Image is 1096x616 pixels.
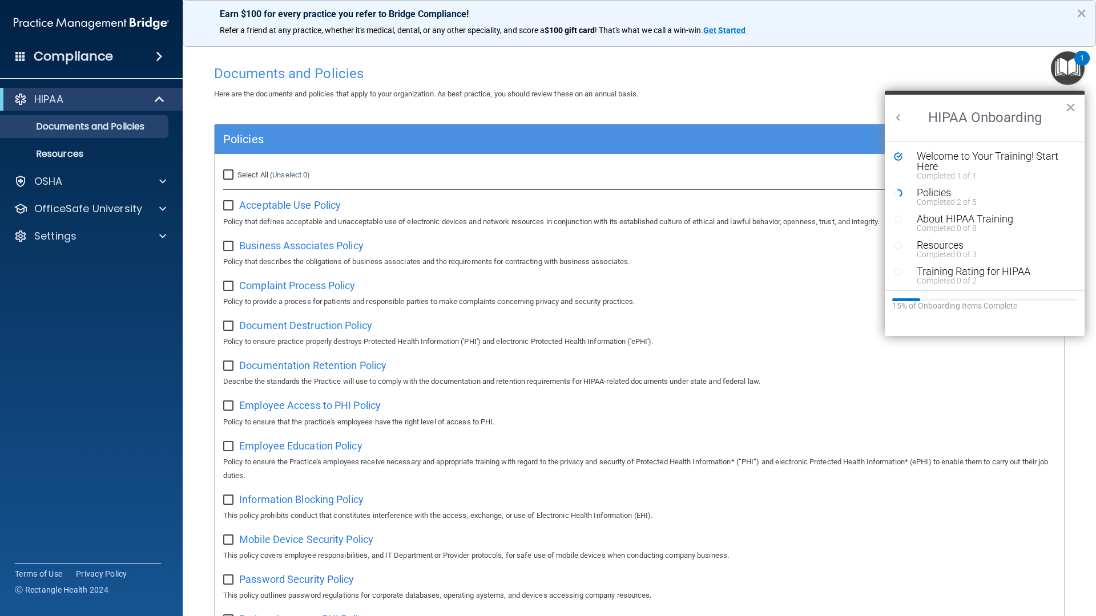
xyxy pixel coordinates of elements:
button: About HIPAA TrainingCompleted 0 of 8 [911,214,1061,232]
div: Completed 1 of 1 [917,172,1061,180]
a: HIPAA [14,92,166,106]
a: Policies [223,130,1055,148]
button: Back to Resource Center Home [893,112,904,123]
span: ! That's what we call a win-win. [595,26,703,35]
a: Get Started [703,26,747,35]
div: Policies [917,188,1061,198]
p: Earn $100 for every practice you refer to Bridge Compliance! [220,9,1059,19]
p: This policy covers employee responsibilities, and IT Department or Provider protocols, for safe u... [223,549,1055,562]
strong: $100 gift card [545,26,595,35]
div: Training Rating for HIPAA [917,266,1061,277]
span: Document Destruction Policy [239,319,372,331]
span: Refer a friend at any practice, whether it's medical, dental, or any other speciality, and score a [220,26,545,35]
p: Policy to ensure the Practice's employees receive necessary and appropriate training with regard ... [223,455,1055,483]
p: This policy outlines password regulations for corporate databases, operating systems, and devices... [223,589,1055,602]
strong: Get Started [703,26,746,35]
button: PoliciesCompleted 2 of 5 [911,188,1061,206]
span: Complaint Process Policy [239,279,355,291]
button: Open Resource Center, 1 new notification [1051,51,1085,85]
p: Resources [7,148,163,160]
a: Settings [14,229,166,243]
p: Policy that defines acceptable and unacceptable use of electronic devices and network resources i... [223,215,1055,229]
span: Select All [237,171,268,179]
span: Documentation Retention Policy [239,359,386,371]
div: Welcome to Your Training! Start Here [917,151,1061,172]
img: PMB logo [14,12,169,35]
span: Here are the documents and policies that apply to your organization. As best practice, you should... [214,90,638,98]
div: 15% of Onboarding Items Complete [892,301,1077,311]
div: About HIPAA Training [917,214,1061,224]
div: Completed 0 of 3 [917,250,1061,258]
p: Policy to ensure practice properly destroys Protected Health Information ('PHI') and electronic P... [223,335,1055,348]
p: HIPAA [34,92,63,106]
button: Close [1076,4,1087,22]
p: Settings [34,229,76,243]
span: Mobile Device Security Policy [239,533,373,545]
h4: Compliance [34,48,113,64]
div: Resources [917,240,1061,250]
p: Policy that describes the obligations of business associates and the requirements for contracting... [223,255,1055,269]
p: Policy to provide a process for patients and responsible parties to make complaints concerning pr... [223,295,1055,309]
div: Completed 0 of 8 [917,224,1061,232]
p: Documents and Policies [7,121,163,132]
p: OSHA [34,175,63,188]
div: Completed 2 of 5 [917,198,1061,206]
span: Employee Education Policy [239,440,362,452]
a: (Unselect 0) [270,171,310,179]
span: Information Blocking Policy [239,493,364,505]
button: ResourcesCompleted 0 of 3 [911,240,1061,258]
button: Welcome to Your Training! Start HereCompleted 1 of 1 [911,151,1061,180]
a: OfficeSafe University [14,202,166,216]
div: Resource Center [885,91,1085,336]
span: Ⓒ Rectangle Health 2024 [15,584,108,595]
p: Describe the standards the Practice will use to comply with the documentation and retention requi... [223,375,1055,388]
button: Close [1065,98,1076,116]
div: 1 [1080,58,1084,73]
p: OfficeSafe University [34,202,142,216]
button: Training Rating for HIPAACompleted 0 of 2 [911,266,1061,285]
span: Acceptable Use Policy [239,199,341,211]
p: Policy to ensure that the practice's employees have the right level of access to PHI. [223,415,1055,429]
h5: Policies [223,133,843,145]
h2: HIPAA Onboarding [885,95,1085,141]
p: This policy prohibits conduct that constitutes interference with the access, exchange, or use of ... [223,509,1055,522]
a: Terms of Use [15,568,62,579]
a: OSHA [14,175,166,188]
span: Employee Access to PHI Policy [239,399,381,411]
span: Business Associates Policy [239,240,364,252]
span: Password Security Policy [239,573,354,585]
input: Select All (Unselect 0) [223,171,236,180]
a: Privacy Policy [76,568,127,579]
div: Completed 0 of 2 [917,277,1061,285]
h4: Documents and Policies [214,66,1065,81]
